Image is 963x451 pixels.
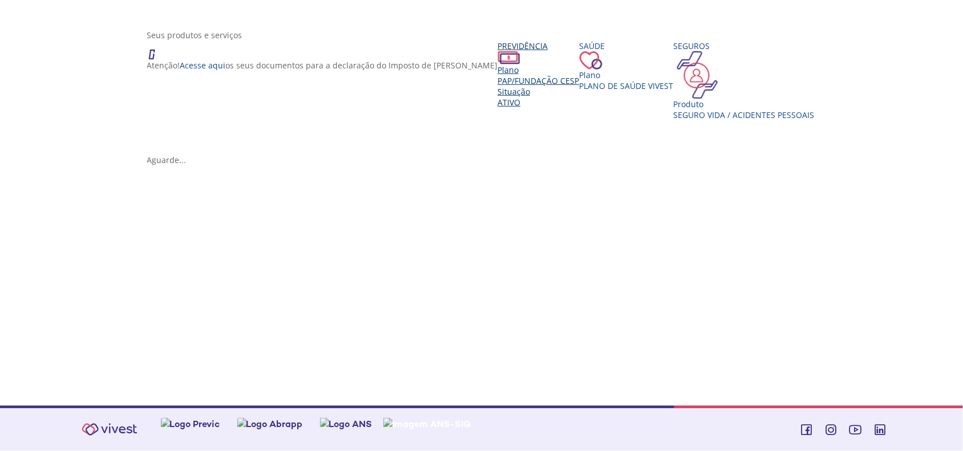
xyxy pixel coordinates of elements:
[674,99,815,109] div: Produto
[498,75,580,86] span: PAP/FUNDAÇÃO CESP
[580,51,602,70] img: ico_coracao.png
[674,109,815,120] div: Seguro Vida / Acidentes Pessoais
[498,97,521,108] span: Ativo
[147,40,167,60] img: ico_atencao.png
[498,40,580,108] a: Previdência PlanoPAP/FUNDAÇÃO CESP SituaçãoAtivo
[180,60,226,71] a: Acesse aqui
[147,30,825,165] section: <span lang="en" dir="ltr">ProdutosCard</span>
[161,418,220,430] img: Logo Previc
[498,51,520,64] img: ico_dinheiro.png
[674,40,815,51] div: Seguros
[498,86,580,97] div: Situação
[580,40,674,91] a: Saúde PlanoPlano de Saúde VIVEST
[147,30,825,40] div: Seus produtos e serviços
[237,418,303,430] img: Logo Abrapp
[147,155,825,165] div: Aguarde...
[320,418,373,430] img: Logo ANS
[383,418,471,430] img: Imagem ANS-SIG
[580,70,674,80] div: Plano
[147,177,825,384] section: <span lang="en" dir="ltr">IFrameProdutos</span>
[147,177,825,382] iframe: Iframe
[580,80,674,91] span: Plano de Saúde VIVEST
[674,51,721,99] img: ico_seguros.png
[674,40,815,120] a: Seguros Produto Seguro Vida / Acidentes Pessoais
[75,417,144,442] img: Vivest
[147,60,498,71] p: Atenção! os seus documentos para a declaração do Imposto de [PERSON_NAME]
[498,64,580,75] div: Plano
[498,40,580,51] div: Previdência
[580,40,674,51] div: Saúde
